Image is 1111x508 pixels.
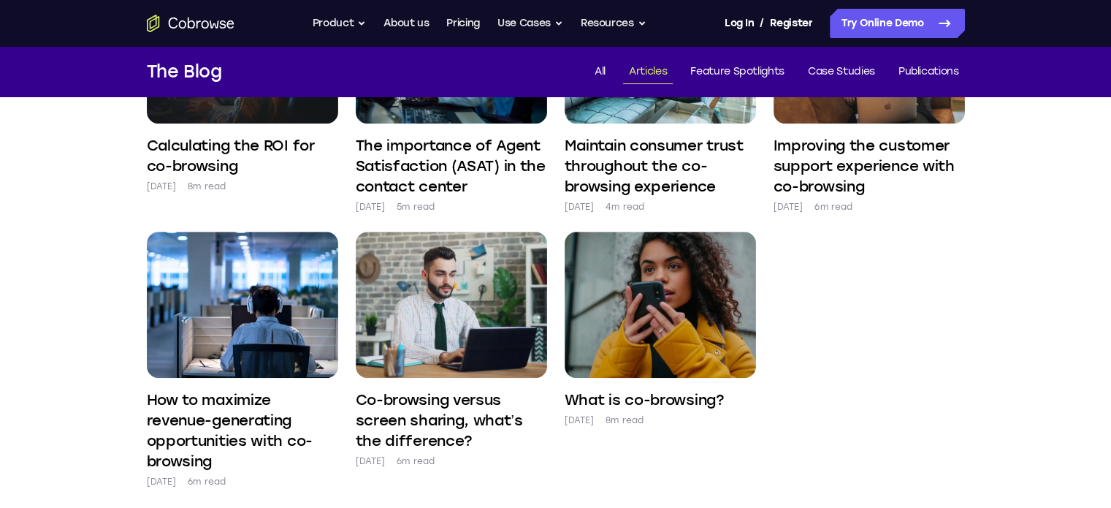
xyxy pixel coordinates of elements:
[774,200,803,214] p: [DATE]
[147,232,338,378] img: How to maximize revenue-generating opportunities with co-browsing
[397,200,435,214] p: 5m read
[565,200,595,214] p: [DATE]
[356,390,547,451] h4: Co-browsing versus screen sharing, what’s the difference?
[147,474,177,489] p: [DATE]
[565,413,595,428] p: [DATE]
[188,474,226,489] p: 6m read
[147,390,338,471] h4: How to maximize revenue-generating opportunities with co-browsing
[565,232,756,378] img: What is co-browsing?
[497,9,563,38] button: Use Cases
[147,15,234,32] a: Go to the home page
[147,232,338,489] a: How to maximize revenue-generating opportunities with co-browsing [DATE] 6m read
[893,60,965,84] a: Publications
[581,9,646,38] button: Resources
[725,9,754,38] a: Log In
[356,135,547,197] h4: The importance of Agent Satisfaction (ASAT) in the contact center
[356,232,547,469] a: Co-browsing versus screen sharing, what’s the difference? [DATE] 6m read
[565,135,756,197] h4: Maintain consumer trust throughout the co-browsing experience
[830,9,965,38] a: Try Online Demo
[684,60,790,84] a: Feature Spotlights
[774,135,965,197] h4: Improving the customer support experience with co-browsing
[565,232,756,428] a: What is co-browsing? [DATE] 8m read
[770,9,812,38] a: Register
[802,60,881,84] a: Case Studies
[623,60,673,84] a: Articles
[606,413,644,428] p: 8m read
[356,200,386,214] p: [DATE]
[147,135,338,176] h4: Calculating the ROI for co-browsing
[356,232,547,378] img: Co-browsing versus screen sharing, what’s the difference?
[814,200,852,214] p: 6m read
[397,454,435,469] p: 6m read
[565,390,725,410] h4: What is co-browsing?
[356,454,386,469] p: [DATE]
[147,179,177,194] p: [DATE]
[147,58,222,85] h1: The Blog
[383,9,429,38] a: About us
[589,60,611,84] a: All
[760,15,764,32] span: /
[606,200,644,214] p: 4m read
[446,9,480,38] a: Pricing
[313,9,367,38] button: Product
[188,179,226,194] p: 8m read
